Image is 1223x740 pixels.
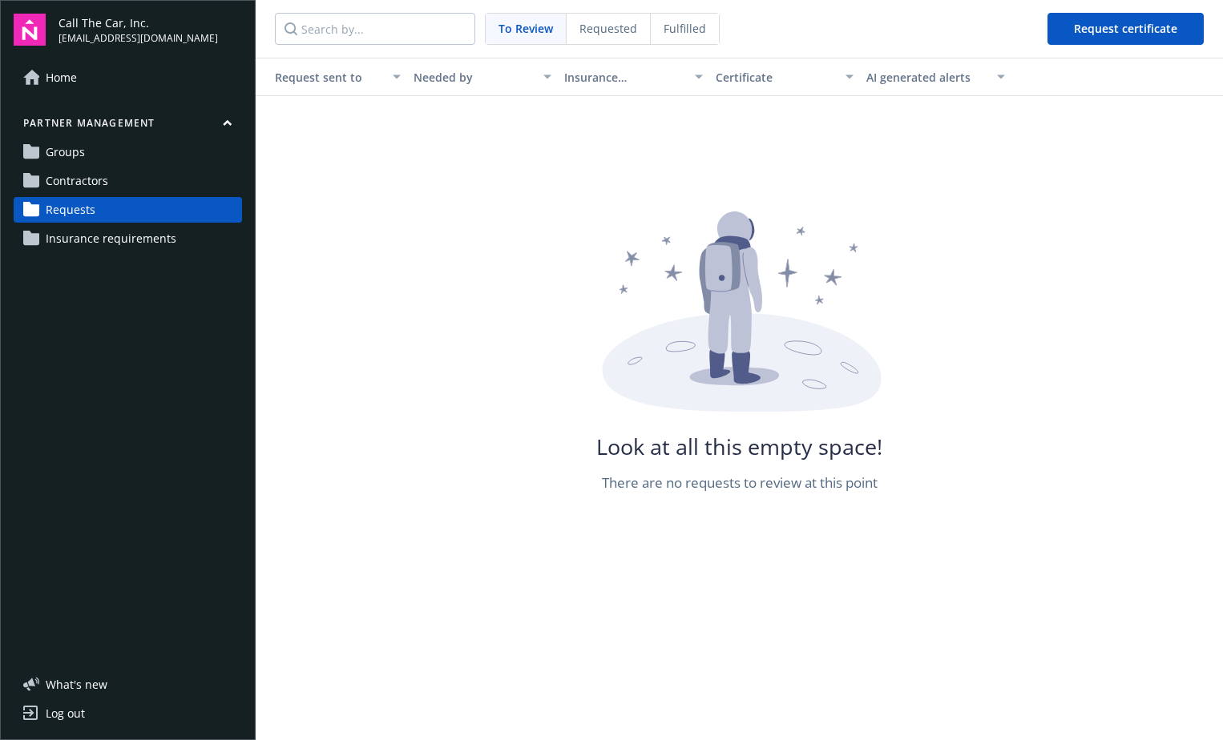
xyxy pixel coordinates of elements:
[602,473,878,493] div: There are no requests to review at this point
[46,701,85,726] div: Log out
[275,13,475,45] input: Search by...
[59,14,218,31] span: Call The Car, Inc.
[14,14,46,46] img: navigator-logo.svg
[46,226,176,251] span: Insurance requirements
[46,168,108,194] span: Contractors
[596,437,882,456] div: Look at all this empty space!
[59,14,242,46] button: Call The Car, Inc.[EMAIL_ADDRESS][DOMAIN_NAME]
[14,116,242,136] button: Partner management
[59,31,218,46] span: [EMAIL_ADDRESS][DOMAIN_NAME]
[46,65,77,90] span: Home
[14,226,242,251] a: Insurance requirements
[14,65,242,90] a: Home
[579,20,637,37] span: Requested
[664,20,706,37] span: Fulfilled
[860,58,1011,96] button: AI generated alerts
[14,168,242,194] a: Contractors
[46,139,85,165] span: Groups
[866,69,987,86] div: AI generated alerts
[558,58,709,96] button: Insurance requirement
[716,69,837,86] div: Certificate
[262,69,383,86] div: Request sent to
[498,20,553,37] span: To Review
[14,139,242,165] a: Groups
[407,58,559,96] button: Needed by
[709,58,861,96] button: Certificate
[46,676,107,693] span: What ' s new
[1047,13,1204,45] button: Request certificate
[14,197,242,223] a: Requests
[46,197,95,223] span: Requests
[1074,21,1177,36] span: Request certificate
[14,676,133,693] button: What's new
[414,69,535,86] div: Needed by
[564,69,685,86] div: Insurance requirement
